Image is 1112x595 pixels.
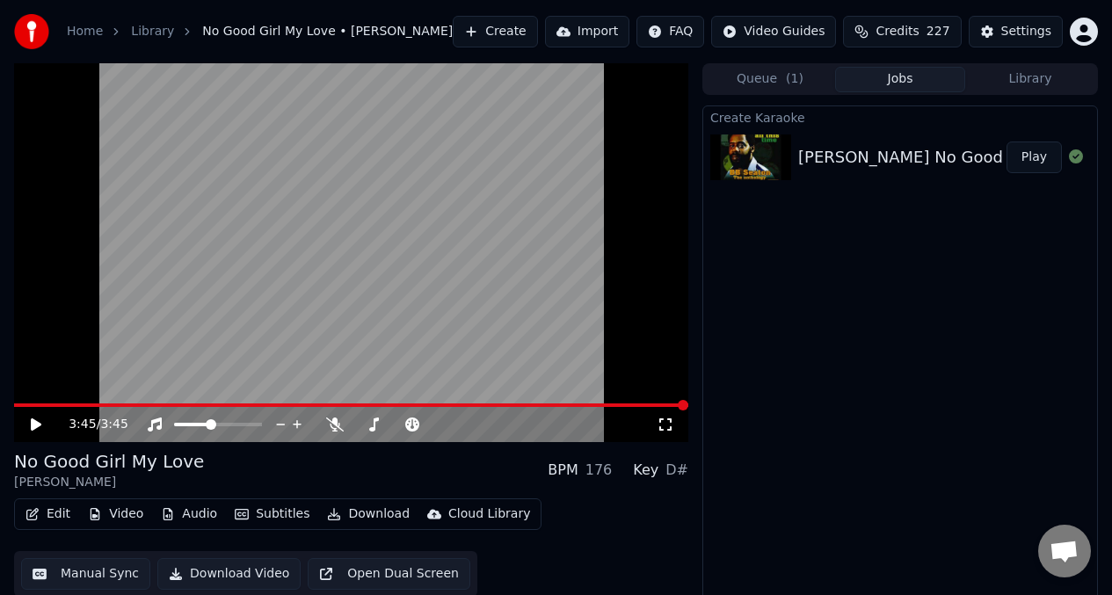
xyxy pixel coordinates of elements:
button: Library [965,67,1095,92]
span: ( 1 ) [786,70,803,88]
div: No Good Girl My Love [14,449,204,474]
div: Cloud Library [448,505,530,523]
div: Open chat [1038,525,1091,577]
div: 176 [585,460,613,481]
button: Video Guides [711,16,836,47]
button: Play [1007,141,1062,173]
button: Open Dual Screen [308,558,470,590]
span: Credits [876,23,919,40]
button: Download Video [157,558,301,590]
nav: breadcrumb [67,23,453,40]
span: 227 [927,23,950,40]
button: Credits227 [843,16,961,47]
span: 3:45 [100,416,127,433]
button: Create [453,16,538,47]
div: D# [665,460,688,481]
div: / [69,416,111,433]
button: Import [545,16,629,47]
button: Settings [969,16,1063,47]
span: 3:45 [69,416,96,433]
button: Queue [705,67,835,92]
img: youka [14,14,49,49]
span: No Good Girl My Love • [PERSON_NAME] [202,23,453,40]
button: Subtitles [228,502,316,526]
button: FAQ [636,16,704,47]
div: BPM [548,460,578,481]
div: [PERSON_NAME] [14,474,204,491]
a: Library [131,23,174,40]
div: Settings [1001,23,1051,40]
a: Home [67,23,103,40]
button: Audio [154,502,224,526]
div: Create Karaoke [703,106,1097,127]
button: Video [81,502,150,526]
button: Edit [18,502,77,526]
div: Key [633,460,658,481]
button: Jobs [835,67,965,92]
button: Manual Sync [21,558,150,590]
button: Download [320,502,417,526]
